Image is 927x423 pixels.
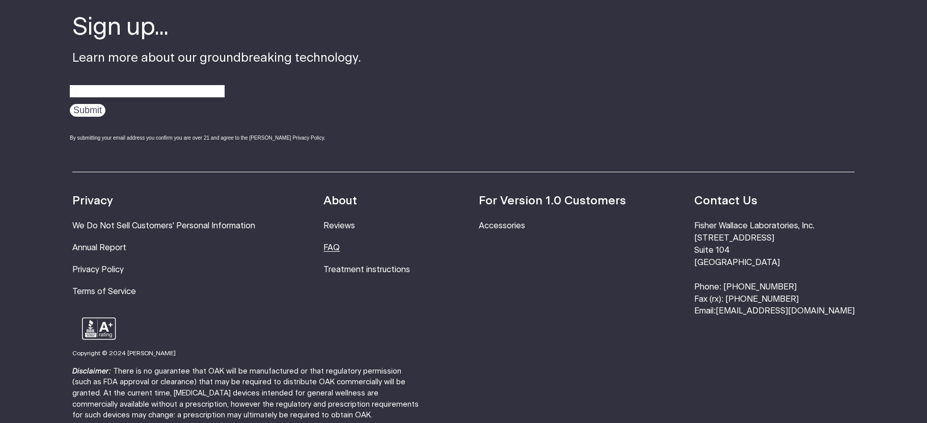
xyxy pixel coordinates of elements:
a: Treatment instructions [323,266,410,274]
small: Copyright © 2024 [PERSON_NAME] [72,350,176,356]
input: Submit [70,104,105,117]
a: Terms of Service [72,287,136,296]
strong: About [323,195,357,207]
strong: Disclaimer: [72,367,111,375]
div: Learn more about our groundbreaking technology. [72,12,361,151]
a: We Do Not Sell Customers' Personal Information [72,222,255,230]
strong: Contact Us [694,195,757,207]
a: FAQ [323,244,340,252]
strong: Privacy [72,195,113,207]
a: Annual Report [72,244,126,252]
a: Reviews [323,222,355,230]
h4: Sign up... [72,12,361,44]
a: [EMAIL_ADDRESS][DOMAIN_NAME] [716,307,855,315]
li: Fisher Wallace Laboratories, Inc. [STREET_ADDRESS] Suite 104 [GEOGRAPHIC_DATA] Phone: [PHONE_NUMB... [694,220,855,318]
a: Accessories [479,222,525,230]
p: There is no guarantee that OAK will be manufactured or that regulatory permission (such as FDA ap... [72,366,419,421]
div: By submitting your email address you confirm you are over 21 and agree to the [PERSON_NAME] Priva... [70,134,361,142]
strong: For Version 1.0 Customers [479,195,626,207]
a: Privacy Policy [72,266,124,274]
